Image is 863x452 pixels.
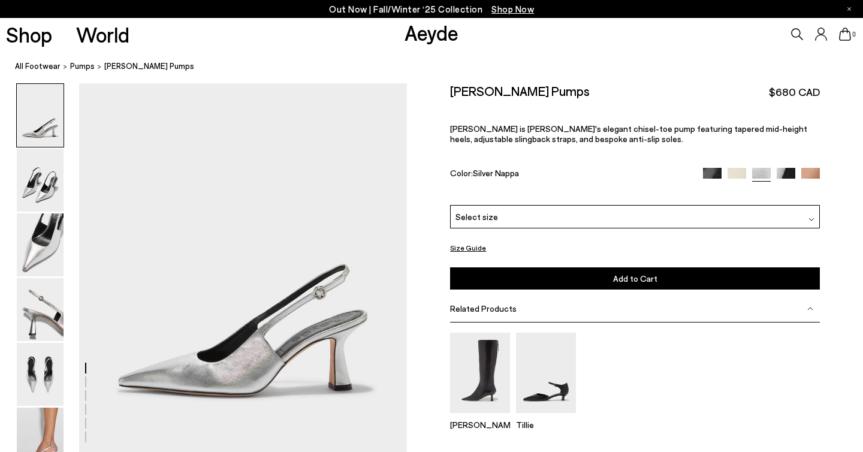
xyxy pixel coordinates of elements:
a: Alexis Dual-Tone High Boots [PERSON_NAME] [450,405,510,430]
span: 0 [851,31,857,38]
img: svg%3E [808,216,814,222]
span: Silver Nappa [473,168,519,178]
img: Fernanda Slingback Pumps - Image 3 [17,213,64,276]
img: svg%3E [807,306,813,312]
span: [PERSON_NAME] Pumps [104,60,194,73]
span: Add to Cart [613,273,657,284]
a: Aeyde [405,20,458,45]
h2: [PERSON_NAME] Pumps [450,83,590,98]
img: Fernanda Slingback Pumps - Image 1 [17,84,64,147]
a: pumps [70,60,95,73]
p: [PERSON_NAME] [450,420,510,430]
p: Out Now | Fall/Winter ‘25 Collection [329,2,534,17]
p: Tillie [516,420,576,430]
span: $680 CAD [769,85,820,100]
img: Alexis Dual-Tone High Boots [450,333,510,412]
a: Shop [6,24,52,45]
img: Fernanda Slingback Pumps - Image 5 [17,343,64,406]
button: Size Guide [450,240,486,255]
div: Color: [450,168,691,182]
p: [PERSON_NAME] is [PERSON_NAME]'s elegant chisel-toe pump featuring tapered mid-height heels, adju... [450,123,820,144]
span: pumps [70,61,95,71]
span: Related Products [450,303,517,314]
span: Select size [455,210,498,223]
span: Navigate to /collections/new-in [491,4,534,14]
img: Tillie Ankle Strap Pumps [516,333,576,412]
nav: breadcrumb [15,50,863,83]
button: Add to Cart [450,267,820,290]
a: All Footwear [15,60,61,73]
a: 0 [839,28,851,41]
a: World [76,24,129,45]
a: Tillie Ankle Strap Pumps Tillie [516,405,576,430]
img: Fernanda Slingback Pumps - Image 4 [17,278,64,341]
img: Fernanda Slingback Pumps - Image 2 [17,149,64,212]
